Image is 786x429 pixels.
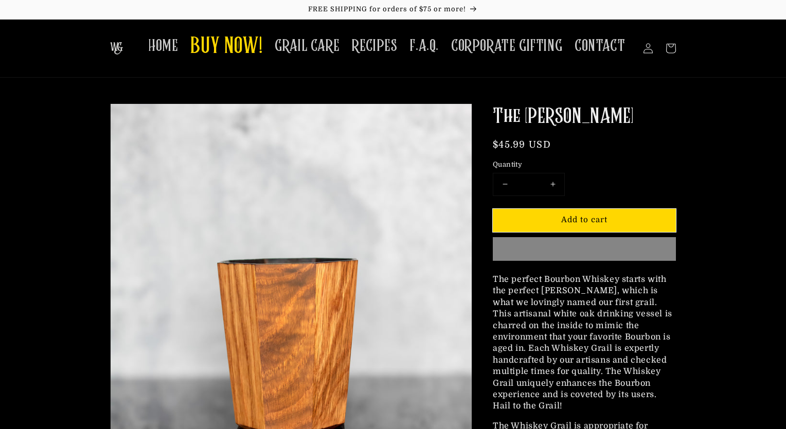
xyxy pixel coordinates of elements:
[493,274,676,412] p: The perfect Bourbon Whiskey starts with the perfect [PERSON_NAME], which is what we lovingly name...
[10,5,776,14] p: FREE SHIPPING for orders of $75 or more!
[184,27,269,67] a: BUY NOW!
[352,36,397,56] span: RECIPES
[275,36,340,56] span: GRAIL CARE
[493,209,676,232] button: Add to cart
[110,42,123,55] img: The Whiskey Grail
[148,36,178,56] span: HOME
[451,36,562,56] span: CORPORATE GIFTING
[142,30,184,62] a: HOME
[269,30,346,62] a: GRAIL CARE
[403,30,445,62] a: F.A.Q.
[568,30,631,62] a: CONTACT
[575,36,625,56] span: CONTACT
[493,103,676,130] h1: The [PERSON_NAME]
[409,36,439,56] span: F.A.Q.
[445,30,568,62] a: CORPORATE GIFTING
[493,139,551,150] span: $45.99 USD
[493,159,676,170] label: Quantity
[190,33,262,61] span: BUY NOW!
[346,30,403,62] a: RECIPES
[561,215,608,224] span: Add to cart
